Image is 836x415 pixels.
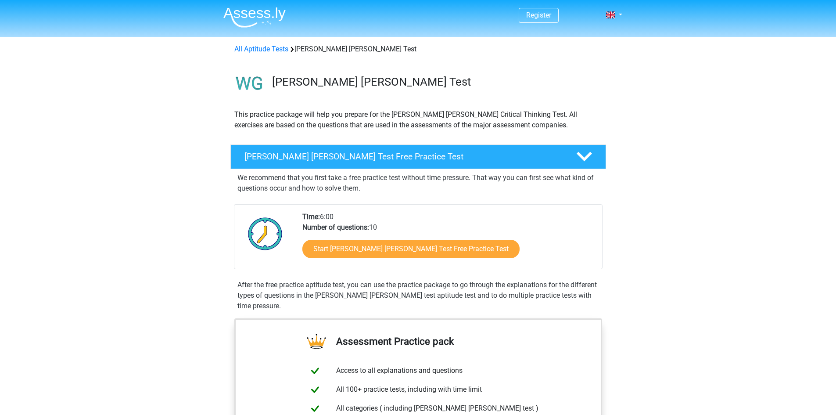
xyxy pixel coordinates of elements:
[243,212,287,256] img: Clock
[237,173,599,194] p: We recommend that you first take a free practice test without time pressure. That way you can fir...
[234,109,602,130] p: This practice package will help you prepare for the [PERSON_NAME] [PERSON_NAME] Critical Thinking...
[231,44,606,54] div: [PERSON_NAME] [PERSON_NAME] Test
[234,45,288,53] a: All Aptitude Tests
[302,223,369,231] b: Number of questions:
[227,144,610,169] a: [PERSON_NAME] [PERSON_NAME] Test Free Practice Test
[272,75,599,89] h3: [PERSON_NAME] [PERSON_NAME] Test
[302,213,320,221] b: Time:
[302,240,520,258] a: Start [PERSON_NAME] [PERSON_NAME] Test Free Practice Test
[223,7,286,28] img: Assessly
[526,11,551,19] a: Register
[296,212,602,269] div: 6:00 10
[231,65,268,102] img: watson glaser test
[244,152,562,162] h4: [PERSON_NAME] [PERSON_NAME] Test Free Practice Test
[234,280,603,311] div: After the free practice aptitude test, you can use the practice package to go through the explana...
